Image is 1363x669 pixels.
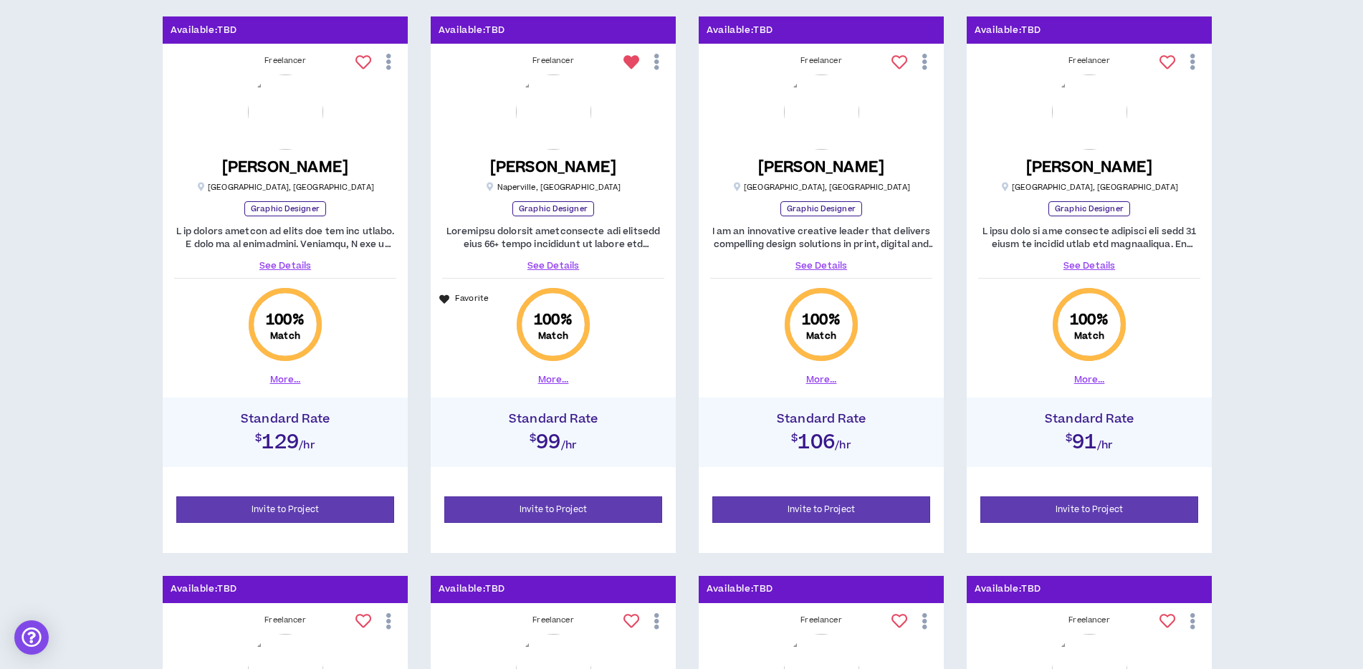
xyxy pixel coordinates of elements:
[980,496,1198,523] button: Invite to Project
[538,330,568,342] small: Match
[442,259,664,272] a: See Details
[176,496,394,523] button: Invite to Project
[1097,438,1114,453] span: /hr
[438,426,669,452] h2: $99
[707,582,773,596] p: Available: TBD
[455,293,489,305] p: Favorite
[442,55,664,67] div: Freelancer
[439,582,505,596] p: Available: TBD
[710,55,932,67] div: Freelancer
[1074,330,1104,342] small: Match
[222,158,349,176] h5: [PERSON_NAME]
[975,24,1041,37] p: Available: TBD
[174,259,396,272] a: See Details
[707,24,773,37] p: Available: TBD
[802,310,841,330] span: 100 %
[975,582,1041,596] p: Available: TBD
[171,24,237,37] p: Available: TBD
[174,55,396,67] div: Freelancer
[978,55,1200,67] div: Freelancer
[974,412,1205,426] h4: Standard Rate
[712,496,930,523] button: Invite to Project
[538,373,569,386] button: More...
[806,373,837,386] button: More...
[439,24,505,37] p: Available: TBD
[270,330,300,342] small: Match
[978,259,1200,272] a: See Details
[170,412,401,426] h4: Standard Rate
[978,225,1200,251] p: L ipsu dolo si ame consecte adipisci eli sedd 31 eiusm te incidid utlab etd magnaaliqua. En admin...
[14,620,49,655] div: Open Intercom Messenger
[1052,74,1127,150] img: IyaWEKW7sd54IfNoz8h4PJmxN4qdVSdKB4hYbLOf.png
[1026,158,1153,176] h5: [PERSON_NAME]
[299,438,315,453] span: /hr
[490,158,617,176] h5: [PERSON_NAME]
[516,74,591,150] img: h3A0DVJbO0QtQoaEe5t6prMR37Ct9jEmLrKQNeCf.png
[561,438,578,453] span: /hr
[710,225,932,251] p: I am an innovative creative leader that delivers compelling design solutions in print, digital an...
[780,201,862,216] p: Graphic Designer
[438,412,669,426] h4: Standard Rate
[512,201,594,216] p: Graphic Designer
[706,426,937,452] h2: $106
[784,74,859,150] img: Wuda4M9KxaZvPPDZOX4OJUwThNlIgLrN04UIAn0f.png
[174,615,396,626] div: Freelancer
[442,225,664,251] p: Loremipsu dolorsit ametconsecte adi elitsedd eius 66+ tempo incididunt ut labore etd magnaa-enim ...
[248,74,323,150] img: 6JTBUD9zu8Fr3G68gzN8cS05m8hAQ7BSmZuEDcEH.png
[806,330,836,342] small: Match
[732,182,910,193] p: [GEOGRAPHIC_DATA] , [GEOGRAPHIC_DATA]
[442,615,664,626] div: Freelancer
[835,438,851,453] span: /hr
[1074,373,1105,386] button: More...
[978,615,1200,626] div: Freelancer
[758,158,885,176] h5: [PERSON_NAME]
[974,426,1205,452] h2: $91
[710,615,932,626] div: Freelancer
[270,373,301,386] button: More...
[1070,310,1109,330] span: 100 %
[196,182,374,193] p: [GEOGRAPHIC_DATA] , [GEOGRAPHIC_DATA]
[1000,182,1178,193] p: [GEOGRAPHIC_DATA] , [GEOGRAPHIC_DATA]
[710,259,932,272] a: See Details
[174,225,396,251] p: L ip dolors ametcon ad elits doe tem inc utlabo. E dolo ma al enimadmini. Veniamqu, N exe u labor...
[486,182,621,193] p: Naperville , [GEOGRAPHIC_DATA]
[171,582,237,596] p: Available: TBD
[170,426,401,452] h2: $129
[444,496,662,523] button: Invite to Project
[706,412,937,426] h4: Standard Rate
[1048,201,1130,216] p: Graphic Designer
[266,310,305,330] span: 100 %
[534,310,573,330] span: 100 %
[244,201,326,216] p: Graphic Designer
